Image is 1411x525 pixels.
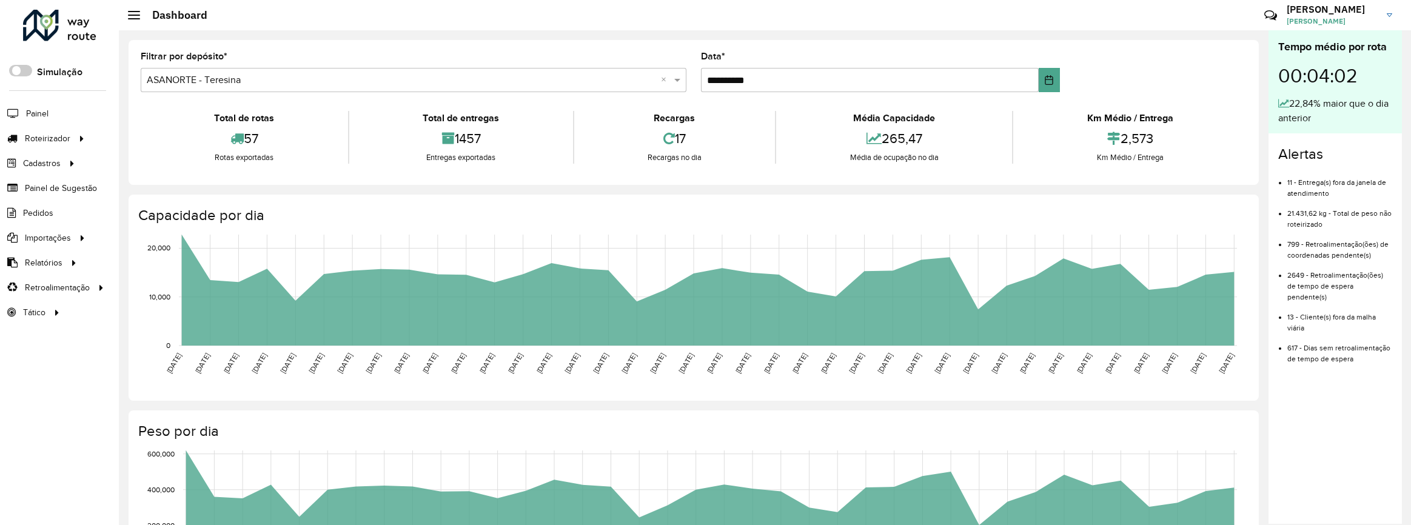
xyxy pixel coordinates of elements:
[876,352,894,375] text: [DATE]
[1161,352,1178,375] text: [DATE]
[1278,96,1392,125] div: 22,84% maior que o dia anterior
[421,352,438,375] text: [DATE]
[677,352,695,375] text: [DATE]
[592,352,609,375] text: [DATE]
[1278,39,1392,55] div: Tempo médio por rota
[1287,261,1392,303] li: 2649 - Retroalimentação(ões) de tempo de espera pendente(s)
[1018,352,1036,375] text: [DATE]
[620,352,638,375] text: [DATE]
[147,450,175,458] text: 600,000
[478,352,495,375] text: [DATE]
[144,111,345,125] div: Total de rotas
[23,207,53,219] span: Pedidos
[222,352,240,375] text: [DATE]
[149,293,170,301] text: 10,000
[1278,145,1392,163] h4: Alertas
[779,111,1009,125] div: Média Capacidade
[1016,152,1244,164] div: Km Médio / Entrega
[1016,125,1244,152] div: 2,573
[23,157,61,170] span: Cadastros
[779,152,1009,164] div: Média de ocupação no dia
[1287,168,1392,199] li: 11 - Entrega(s) fora da janela de atendimento
[1287,199,1392,230] li: 21.431,62 kg - Total de peso não roteirizado
[1287,230,1392,261] li: 799 - Retroalimentação(ões) de coordenadas pendente(s)
[1104,352,1121,375] text: [DATE]
[307,352,325,375] text: [DATE]
[23,306,45,319] span: Tático
[1287,303,1392,333] li: 13 - Cliente(s) fora da malha viária
[1278,55,1392,96] div: 00:04:02
[140,8,207,22] h2: Dashboard
[506,352,524,375] text: [DATE]
[1218,352,1235,375] text: [DATE]
[1132,352,1150,375] text: [DATE]
[649,352,666,375] text: [DATE]
[37,65,82,79] label: Simulação
[147,244,170,252] text: 20,000
[147,486,175,493] text: 400,000
[563,352,581,375] text: [DATE]
[1258,2,1284,28] a: Contato Rápido
[25,182,97,195] span: Painel de Sugestão
[734,352,751,375] text: [DATE]
[25,232,71,244] span: Importações
[779,125,1009,152] div: 265,47
[1189,352,1207,375] text: [DATE]
[138,207,1247,224] h4: Capacidade por dia
[905,352,922,375] text: [DATE]
[138,423,1247,440] h4: Peso por dia
[577,111,773,125] div: Recargas
[449,352,467,375] text: [DATE]
[990,352,1008,375] text: [DATE]
[791,352,808,375] text: [DATE]
[25,256,62,269] span: Relatórios
[392,352,410,375] text: [DATE]
[577,125,773,152] div: 17
[144,152,345,164] div: Rotas exportadas
[25,281,90,294] span: Retroalimentação
[933,352,951,375] text: [DATE]
[1039,68,1060,92] button: Choose Date
[193,352,211,375] text: [DATE]
[1047,352,1064,375] text: [DATE]
[279,352,297,375] text: [DATE]
[1287,333,1392,364] li: 617 - Dias sem retroalimentação de tempo de espera
[962,352,979,375] text: [DATE]
[848,352,865,375] text: [DATE]
[352,111,570,125] div: Total de entregas
[352,125,570,152] div: 1457
[762,352,780,375] text: [DATE]
[352,152,570,164] div: Entregas exportadas
[250,352,268,375] text: [DATE]
[577,152,773,164] div: Recargas no dia
[166,341,170,349] text: 0
[1016,111,1244,125] div: Km Médio / Entrega
[144,125,345,152] div: 57
[141,49,227,64] label: Filtrar por depósito
[1075,352,1093,375] text: [DATE]
[535,352,552,375] text: [DATE]
[705,352,723,375] text: [DATE]
[364,352,382,375] text: [DATE]
[701,49,725,64] label: Data
[25,132,70,145] span: Roteirizador
[336,352,354,375] text: [DATE]
[1287,16,1378,27] span: [PERSON_NAME]
[819,352,837,375] text: [DATE]
[26,107,49,120] span: Painel
[165,352,183,375] text: [DATE]
[1287,4,1378,15] h3: [PERSON_NAME]
[661,73,671,87] span: Clear all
